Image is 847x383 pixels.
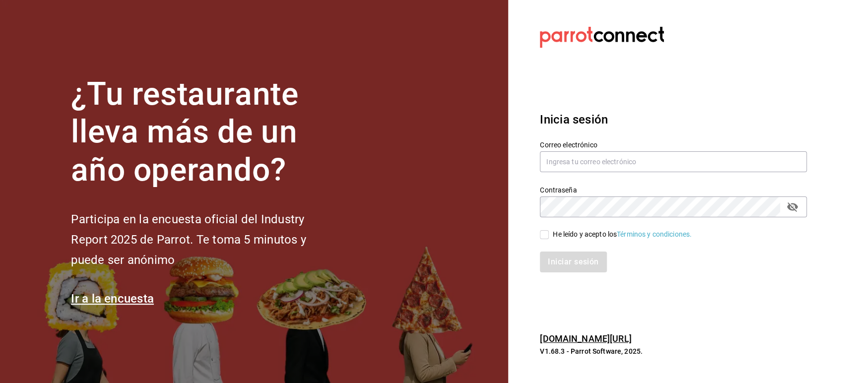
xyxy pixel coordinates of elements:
[540,151,807,172] input: Ingresa tu correo electrónico
[553,229,692,240] div: He leído y acepto los
[71,75,339,190] h1: ¿Tu restaurante lleva más de un año operando?
[540,346,807,356] p: V1.68.3 - Parrot Software, 2025.
[617,230,692,238] a: Términos y condiciones.
[540,186,807,193] label: Contraseña
[784,198,801,215] button: passwordField
[540,111,807,128] h3: Inicia sesión
[71,292,154,306] a: Ir a la encuesta
[71,209,339,270] h2: Participa en la encuesta oficial del Industry Report 2025 de Parrot. Te toma 5 minutos y puede se...
[540,141,807,148] label: Correo electrónico
[540,333,631,344] a: [DOMAIN_NAME][URL]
